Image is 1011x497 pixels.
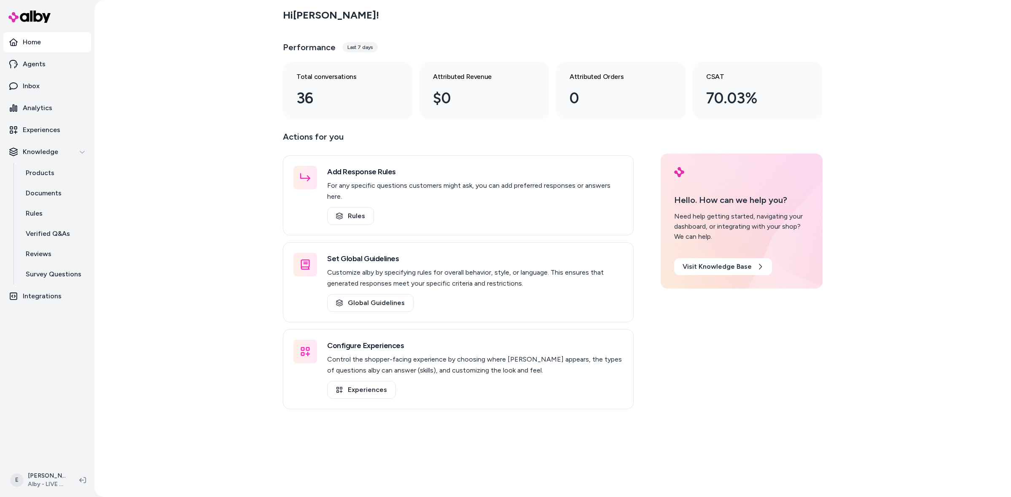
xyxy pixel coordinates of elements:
p: Control the shopper-facing experience by choosing where [PERSON_NAME] appears, the types of quest... [327,354,623,376]
a: Attributed Orders 0 [556,62,686,120]
div: Need help getting started, navigating your dashboard, or integrating with your shop? We can help. [674,211,809,242]
a: Verified Q&As [17,224,91,244]
a: Inbox [3,76,91,96]
a: Agents [3,54,91,74]
div: 36 [296,87,386,110]
a: Experiences [3,120,91,140]
a: Rules [327,207,374,225]
div: 70.03% [706,87,796,110]
a: Integrations [3,286,91,306]
img: alby Logo [674,167,684,177]
div: Last 7 days [342,42,378,52]
p: Verified Q&As [26,229,70,239]
button: Knowledge [3,142,91,162]
h3: CSAT [706,72,796,82]
p: [PERSON_NAME] [28,472,66,480]
p: Survey Questions [26,269,81,279]
p: Knowledge [23,147,58,157]
p: Agents [23,59,46,69]
h3: Add Response Rules [327,166,623,178]
a: Documents [17,183,91,203]
h3: Total conversations [296,72,386,82]
p: Analytics [23,103,52,113]
div: $0 [433,87,522,110]
p: Inbox [23,81,40,91]
h3: Configure Experiences [327,340,623,351]
button: E[PERSON_NAME]Alby - LIVE on [DOMAIN_NAME] [5,467,73,494]
p: Customize alby by specifying rules for overall behavior, style, or language. This ensures that ge... [327,267,623,289]
a: Home [3,32,91,52]
a: Analytics [3,98,91,118]
a: Visit Knowledge Base [674,258,772,275]
a: Global Guidelines [327,294,414,312]
span: Alby - LIVE on [DOMAIN_NAME] [28,480,66,489]
h3: Set Global Guidelines [327,253,623,265]
a: Survey Questions [17,264,91,284]
h3: Attributed Orders [570,72,659,82]
span: E [10,473,24,487]
a: Experiences [327,381,396,399]
p: Actions for you [283,130,634,150]
a: Products [17,163,91,183]
p: For any specific questions customers might ask, you can add preferred responses or answers here. [327,180,623,202]
div: 0 [570,87,659,110]
a: Reviews [17,244,91,264]
h3: Performance [283,41,336,53]
p: Experiences [23,125,60,135]
a: Total conversations 36 [283,62,413,120]
p: Integrations [23,291,62,301]
p: Products [26,168,54,178]
a: CSAT 70.03% [693,62,823,120]
h2: Hi [PERSON_NAME] ! [283,9,379,22]
h3: Attributed Revenue [433,72,522,82]
p: Rules [26,208,43,219]
p: Reviews [26,249,51,259]
p: Documents [26,188,62,198]
p: Hello. How can we help you? [674,194,809,206]
p: Home [23,37,41,47]
a: Rules [17,203,91,224]
img: alby Logo [8,11,51,23]
a: Attributed Revenue $0 [419,62,549,120]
